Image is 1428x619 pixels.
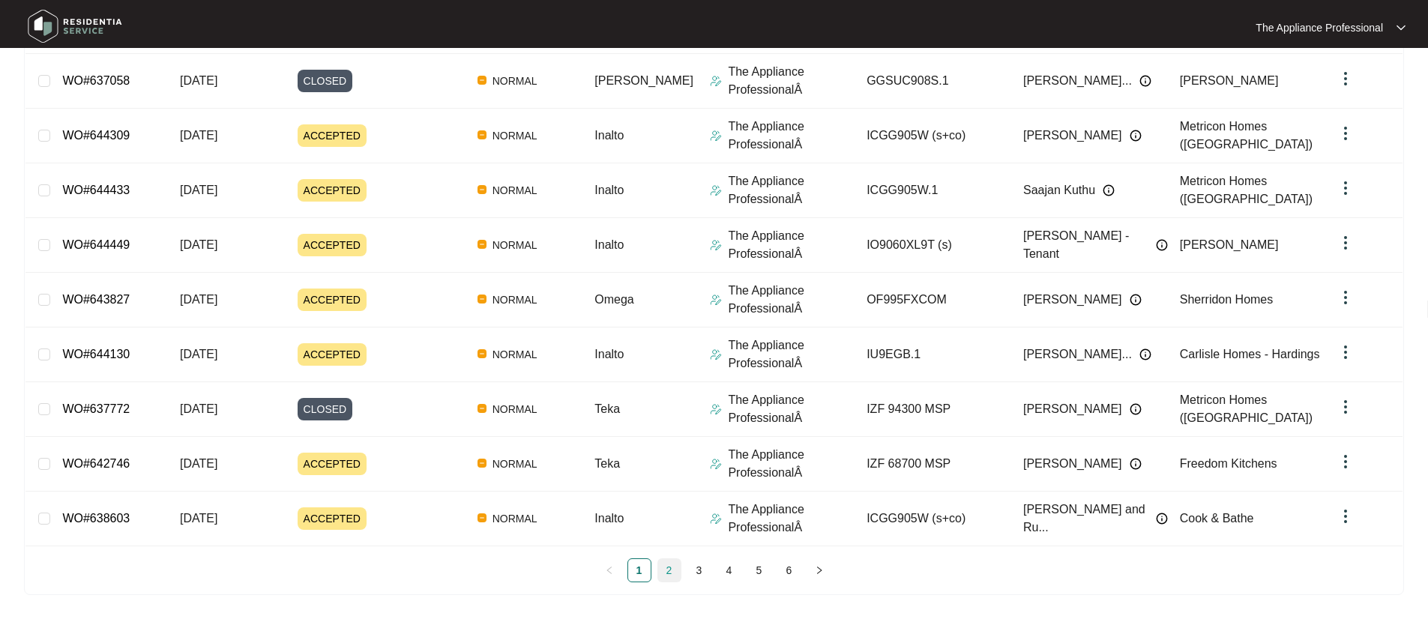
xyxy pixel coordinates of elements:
img: Assigner Icon [710,348,722,360]
span: [PERSON_NAME] [594,74,693,87]
span: [DATE] [180,74,217,87]
span: [PERSON_NAME] [1023,400,1122,418]
span: right [815,566,824,575]
img: dropdown arrow [1397,24,1406,31]
img: Info icon [1156,513,1168,525]
span: [PERSON_NAME]... [1023,72,1132,90]
span: Inalto [594,129,624,142]
p: The Appliance ProfessionalÂ [728,118,855,154]
span: [PERSON_NAME] [1023,291,1122,309]
span: Metricon Homes ([GEOGRAPHIC_DATA]) [1180,175,1313,205]
a: 2 [658,559,681,582]
span: NORMAL [486,400,543,418]
p: The Appliance ProfessionalÂ [728,446,855,482]
span: [DATE] [180,512,217,525]
span: [DATE] [180,129,217,142]
a: WO#637058 [62,74,130,87]
img: dropdown arrow [1337,453,1355,471]
span: [PERSON_NAME] and Ru... [1023,501,1148,537]
img: dropdown arrow [1337,179,1355,197]
span: NORMAL [486,236,543,254]
li: 4 [717,558,741,582]
a: 1 [628,559,651,582]
img: Vercel Logo [477,349,486,358]
img: Vercel Logo [477,185,486,194]
img: dropdown arrow [1337,289,1355,307]
span: Metricon Homes ([GEOGRAPHIC_DATA]) [1180,120,1313,151]
img: residentia service logo [22,4,127,49]
a: WO#644449 [62,238,130,251]
img: Assigner Icon [710,239,722,251]
a: WO#644130 [62,348,130,360]
img: Info icon [1130,458,1142,470]
li: Next Page [807,558,831,582]
img: Info icon [1156,239,1168,251]
img: Info icon [1139,75,1151,87]
span: [DATE] [180,348,217,360]
a: 4 [718,559,741,582]
img: dropdown arrow [1337,124,1355,142]
p: The Appliance ProfessionalÂ [728,227,855,263]
a: WO#637772 [62,402,130,415]
span: Teka [594,457,620,470]
span: [PERSON_NAME] [1023,455,1122,473]
span: [PERSON_NAME] [1180,74,1279,87]
span: [DATE] [180,457,217,470]
span: Carlisle Homes - Hardings [1180,348,1320,360]
td: OF995FXCOM [855,273,1011,327]
span: Inalto [594,184,624,196]
button: left [597,558,621,582]
span: [DATE] [180,293,217,306]
span: [DATE] [180,184,217,196]
img: Assigner Icon [710,403,722,415]
span: ACCEPTED [298,453,367,475]
span: Teka [594,402,620,415]
span: [PERSON_NAME] [1180,238,1279,251]
img: Vercel Logo [477,240,486,249]
img: dropdown arrow [1337,70,1355,88]
img: dropdown arrow [1337,343,1355,361]
a: WO#644309 [62,129,130,142]
li: 5 [747,558,771,582]
a: 6 [778,559,801,582]
td: IO9060XL9T (s) [855,218,1011,273]
span: NORMAL [486,345,543,363]
img: Assigner Icon [710,513,722,525]
span: NORMAL [486,72,543,90]
img: Assigner Icon [710,75,722,87]
p: The Appliance ProfessionalÂ [728,282,855,318]
td: IZF 68700 MSP [855,437,1011,492]
td: IZF 94300 MSP [855,382,1011,437]
span: [DATE] [180,238,217,251]
p: The Appliance Professional [1256,20,1383,35]
img: Info icon [1130,294,1142,306]
img: dropdown arrow [1337,507,1355,525]
span: [PERSON_NAME] - Tenant [1023,227,1148,263]
img: Vercel Logo [477,130,486,139]
span: ACCEPTED [298,289,367,311]
img: Info icon [1139,348,1151,360]
span: ACCEPTED [298,234,367,256]
li: 6 [777,558,801,582]
p: The Appliance ProfessionalÂ [728,63,855,99]
img: dropdown arrow [1337,398,1355,416]
img: Assigner Icon [710,294,722,306]
button: right [807,558,831,582]
li: 2 [657,558,681,582]
li: 3 [687,558,711,582]
span: [DATE] [180,402,217,415]
a: 5 [748,559,771,582]
a: 3 [688,559,711,582]
span: NORMAL [486,455,543,473]
span: ACCEPTED [298,507,367,530]
span: Omega [594,293,633,306]
span: ACCEPTED [298,179,367,202]
span: NORMAL [486,181,543,199]
span: Inalto [594,348,624,360]
span: Saajan Kuthu [1023,181,1095,199]
td: IU9EGB.1 [855,327,1011,382]
span: left [605,566,614,575]
td: GGSUC908S.1 [855,54,1011,109]
span: NORMAL [486,291,543,309]
span: CLOSED [298,398,353,420]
